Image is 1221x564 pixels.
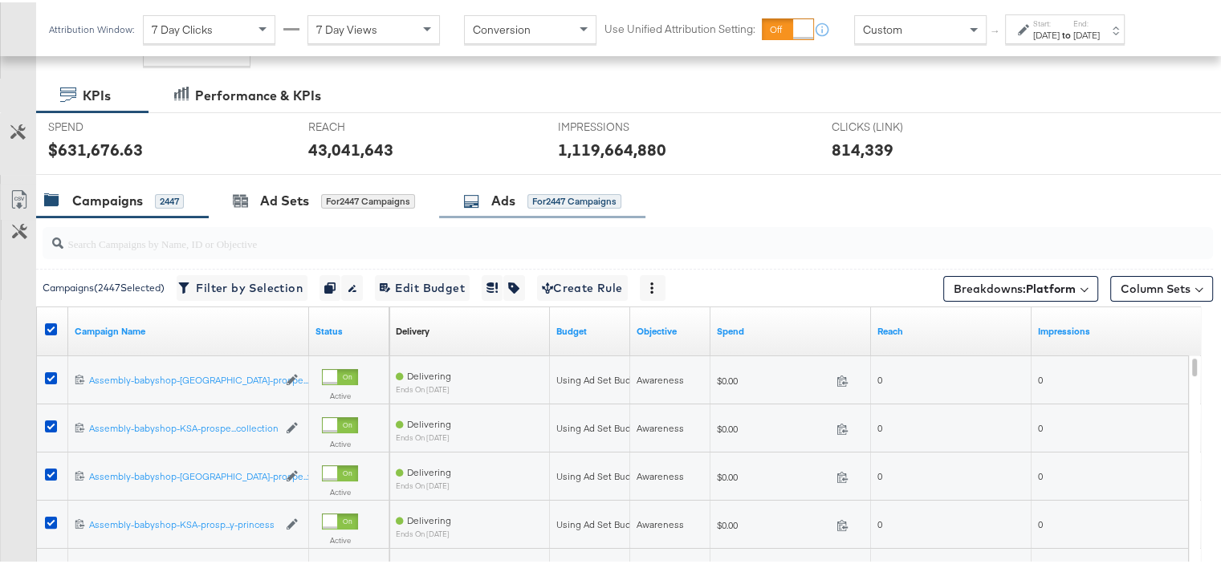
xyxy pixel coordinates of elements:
a: Assembly-babyshop-[GEOGRAPHIC_DATA]-prospe...y-princess [89,468,278,481]
span: 0 [877,371,882,383]
a: Assembly-babyshop-[GEOGRAPHIC_DATA]-prospe...collection [89,371,278,385]
a: Reflects the ability of your Ad Campaign to achieve delivery based on ad states, schedule and bud... [396,323,429,335]
input: Search Campaigns by Name, ID or Objective [63,219,1108,250]
span: Awareness [637,371,684,383]
sub: ends on [DATE] [396,527,451,536]
div: [DATE] [1033,26,1060,39]
span: 0 [1038,468,1043,480]
a: Your campaign's objective. [637,323,704,335]
div: 1,119,664,880 [558,136,666,159]
sub: ends on [DATE] [396,479,451,488]
div: Using Ad Set Budget [556,420,645,432]
span: 0 [877,420,882,432]
span: $0.00 [717,420,830,432]
a: The total amount spent to date. [717,323,865,335]
a: Assembly-babyshop-KSA-prospe...collection [89,420,278,433]
label: Active [322,533,358,543]
div: Assembly-babyshop-[GEOGRAPHIC_DATA]-prospe...y-princess [89,468,278,481]
span: $0.00 [717,469,830,481]
sub: ends on [DATE] [396,431,451,440]
div: Using Ad Set Budget [556,371,645,384]
span: Filter by Selection [181,276,303,296]
a: The maximum amount you're willing to spend on your ads, on average each day or over the lifetime ... [556,323,624,335]
div: Campaigns ( 2447 Selected) [43,278,165,293]
label: Active [322,388,358,399]
span: Delivering [407,416,451,428]
label: Active [322,485,358,495]
span: REACH [308,117,429,132]
button: Edit Budget [375,273,470,298]
label: Use Unified Attribution Setting: [604,19,755,34]
span: Custom [863,20,902,34]
span: 0 [1038,371,1043,383]
button: Breakdowns:Platform [943,274,1098,299]
span: ↑ [988,27,1003,33]
div: Assembly-babyshop-KSA-prosp...y-princess [89,516,278,529]
span: 0 [1038,420,1043,432]
span: 0 [1038,516,1043,528]
div: 2447 [155,192,184,206]
span: Conversion [473,20,531,34]
a: Assembly-babyshop-KSA-prosp...y-princess [89,516,278,530]
span: Awareness [637,420,684,432]
div: [DATE] [1073,26,1100,39]
span: 0 [877,516,882,528]
div: Campaigns [72,189,143,208]
span: Delivering [407,367,451,379]
div: Using Ad Set Budget [556,516,645,529]
span: CLICKS (LINK) [832,117,952,132]
div: for 2447 Campaigns [321,192,415,206]
span: 0 [877,468,882,480]
strong: to [1060,26,1073,39]
div: $631,676.63 [48,136,143,159]
a: The number of times your ad was served. On mobile apps an ad is counted as served the first time ... [1038,323,1186,335]
span: SPEND [48,117,169,132]
a: The number of people your ad was served to. [877,323,1025,335]
span: Awareness [637,516,684,528]
span: $0.00 [717,372,830,384]
div: Delivery [396,323,429,335]
div: Ad Sets [260,189,309,208]
button: Column Sets [1110,274,1213,299]
span: IMPRESSIONS [558,117,678,132]
span: Create Rule [542,276,623,296]
div: 814,339 [832,136,893,159]
div: Using Ad Set Budget [556,468,645,481]
span: 7 Day Clicks [152,20,213,34]
a: Shows the current state of your Ad Campaign. [315,323,383,335]
span: Breakdowns: [954,278,1076,294]
label: End: [1073,16,1100,26]
label: Start: [1033,16,1060,26]
span: 7 Day Views [316,20,377,34]
div: Performance & KPIs [195,84,321,103]
button: Filter by Selection [177,273,307,298]
label: Active [322,436,358,447]
a: Your campaign name. [75,323,303,335]
div: Ads [491,189,515,208]
span: Awareness [637,468,684,480]
div: Attribution Window: [48,22,135,33]
button: Create Rule [537,273,628,298]
span: Delivering [407,512,451,524]
sub: ends on [DATE] [396,383,451,392]
div: KPIs [83,84,111,103]
span: $0.00 [717,517,830,529]
span: Edit Budget [380,276,465,296]
div: 43,041,643 [308,136,393,159]
span: Delivering [407,464,451,476]
div: for 2447 Campaigns [527,192,621,206]
b: Platform [1026,279,1076,294]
